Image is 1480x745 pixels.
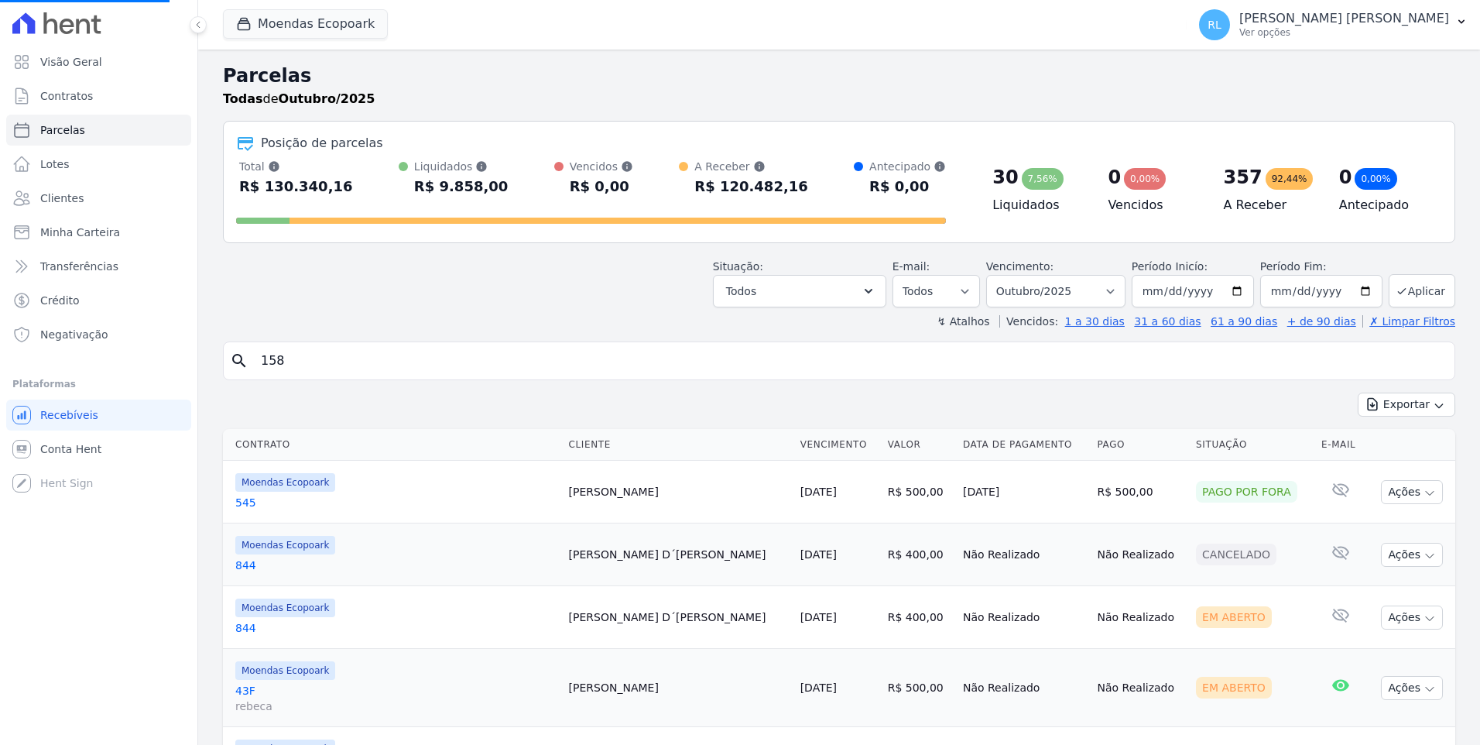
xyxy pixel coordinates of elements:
[40,122,85,138] span: Parcelas
[713,275,886,307] button: Todos
[414,174,508,199] div: R$ 9.858,00
[992,165,1018,190] div: 30
[1266,168,1314,190] div: 92,44%
[1187,3,1480,46] button: RL [PERSON_NAME] [PERSON_NAME] Ver opções
[1315,429,1367,461] th: E-mail
[279,91,375,106] strong: Outubro/2025
[1381,676,1443,700] button: Ações
[6,183,191,214] a: Clientes
[230,352,248,370] i: search
[235,536,335,554] span: Moendas Ecopoark
[235,558,557,573] a: 844
[1339,196,1430,215] h4: Antecipado
[6,217,191,248] a: Minha Carteira
[6,434,191,465] a: Conta Hent
[223,9,388,39] button: Moendas Ecopoark
[1190,429,1315,461] th: Situação
[223,62,1455,90] h2: Parcelas
[40,441,101,457] span: Conta Hent
[726,282,756,300] span: Todos
[957,649,1091,727] td: Não Realizado
[869,174,946,199] div: R$ 0,00
[6,251,191,282] a: Transferências
[1287,315,1356,328] a: + de 90 dias
[223,429,563,461] th: Contrato
[223,91,263,106] strong: Todas
[563,524,794,586] td: [PERSON_NAME] D´[PERSON_NAME]
[563,649,794,727] td: [PERSON_NAME]
[252,345,1448,376] input: Buscar por nome do lote ou do cliente
[1108,196,1198,215] h4: Vencidos
[992,196,1083,215] h4: Liquidados
[800,548,837,561] a: [DATE]
[40,327,108,342] span: Negativação
[1362,315,1455,328] a: ✗ Limpar Filtros
[1091,429,1191,461] th: Pago
[40,191,84,206] span: Clientes
[1196,677,1272,699] div: Em Aberto
[570,174,633,199] div: R$ 0,00
[1091,649,1191,727] td: Não Realizado
[1208,19,1221,30] span: RL
[800,611,837,623] a: [DATE]
[1358,393,1455,417] button: Exportar
[235,599,335,617] span: Moendas Ecopoark
[235,683,557,714] a: 43Frebeca
[1091,586,1191,649] td: Não Realizado
[6,81,191,112] a: Contratos
[1196,606,1272,628] div: Em Aberto
[882,429,957,461] th: Valor
[235,661,335,680] span: Moendas Ecopoark
[40,88,93,104] span: Contratos
[1381,543,1443,567] button: Ações
[882,649,957,727] td: R$ 500,00
[40,407,98,423] span: Recebíveis
[957,524,1091,586] td: Não Realizado
[882,586,957,649] td: R$ 400,00
[1355,168,1396,190] div: 0,00%
[239,159,353,174] div: Total
[40,156,70,172] span: Lotes
[713,260,763,273] label: Situação:
[6,46,191,77] a: Visão Geral
[1022,168,1064,190] div: 7,56%
[999,315,1058,328] label: Vencidos:
[1196,481,1297,503] div: Pago por fora
[800,681,837,694] a: [DATE]
[1211,315,1277,328] a: 61 a 90 dias
[794,429,882,461] th: Vencimento
[40,293,80,308] span: Crédito
[800,486,837,498] a: [DATE]
[6,115,191,146] a: Parcelas
[957,461,1091,524] td: [DATE]
[937,315,989,328] label: ↯ Atalhos
[12,375,185,393] div: Plataformas
[1091,461,1191,524] td: R$ 500,00
[261,134,383,153] div: Posição de parcelas
[40,259,118,274] span: Transferências
[892,260,930,273] label: E-mail:
[957,586,1091,649] td: Não Realizado
[563,461,794,524] td: [PERSON_NAME]
[882,524,957,586] td: R$ 400,00
[694,159,808,174] div: A Receber
[239,174,353,199] div: R$ 130.340,16
[1381,480,1443,504] button: Ações
[235,699,557,714] span: rebeca
[1224,165,1262,190] div: 357
[1132,260,1208,273] label: Período Inicío:
[1134,315,1201,328] a: 31 a 60 dias
[40,225,120,240] span: Minha Carteira
[563,586,794,649] td: [PERSON_NAME] D´[PERSON_NAME]
[1108,165,1121,190] div: 0
[869,159,946,174] div: Antecipado
[235,620,557,636] a: 844
[6,285,191,316] a: Crédito
[414,159,508,174] div: Liquidados
[1065,315,1125,328] a: 1 a 30 dias
[40,54,102,70] span: Visão Geral
[1339,165,1352,190] div: 0
[1260,259,1382,275] label: Período Fim:
[6,319,191,350] a: Negativação
[235,473,335,492] span: Moendas Ecopoark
